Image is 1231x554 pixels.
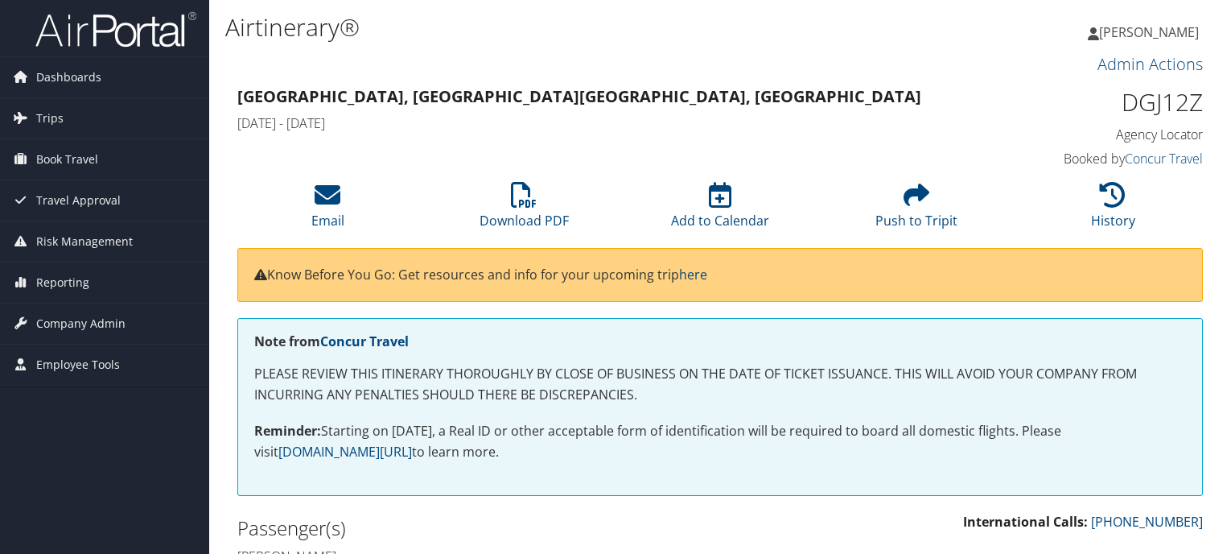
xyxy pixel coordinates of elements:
[671,191,769,229] a: Add to Calendar
[1091,513,1203,531] a: [PHONE_NUMBER]
[254,421,1186,462] p: Starting on [DATE], a Real ID or other acceptable form of identification will be required to boar...
[679,266,707,283] a: here
[254,422,321,440] strong: Reminder:
[278,443,412,461] a: [DOMAIN_NAME][URL]
[36,180,121,221] span: Travel Approval
[1091,191,1135,229] a: History
[1088,8,1215,56] a: [PERSON_NAME]
[36,98,64,138] span: Trips
[225,10,885,44] h1: Airtinerary®
[311,191,344,229] a: Email
[36,221,133,262] span: Risk Management
[237,515,708,542] h2: Passenger(s)
[980,85,1204,119] h1: DGJ12Z
[1097,53,1203,75] a: Admin Actions
[963,513,1088,531] strong: International Calls:
[1125,150,1203,167] a: Concur Travel
[875,191,957,229] a: Push to Tripit
[254,265,1186,286] p: Know Before You Go: Get resources and info for your upcoming trip
[36,57,101,97] span: Dashboards
[254,333,409,350] strong: Note from
[237,85,921,107] strong: [GEOGRAPHIC_DATA], [GEOGRAPHIC_DATA] [GEOGRAPHIC_DATA], [GEOGRAPHIC_DATA]
[36,345,120,385] span: Employee Tools
[35,10,196,48] img: airportal-logo.png
[980,150,1204,167] h4: Booked by
[36,304,126,344] span: Company Admin
[320,333,409,350] a: Concur Travel
[237,114,956,132] h4: [DATE] - [DATE]
[980,126,1204,143] h4: Agency Locator
[36,263,89,303] span: Reporting
[480,191,569,229] a: Download PDF
[1099,23,1199,41] span: [PERSON_NAME]
[254,364,1186,405] p: PLEASE REVIEW THIS ITINERARY THOROUGHLY BY CLOSE OF BUSINESS ON THE DATE OF TICKET ISSUANCE. THIS...
[36,139,98,180] span: Book Travel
